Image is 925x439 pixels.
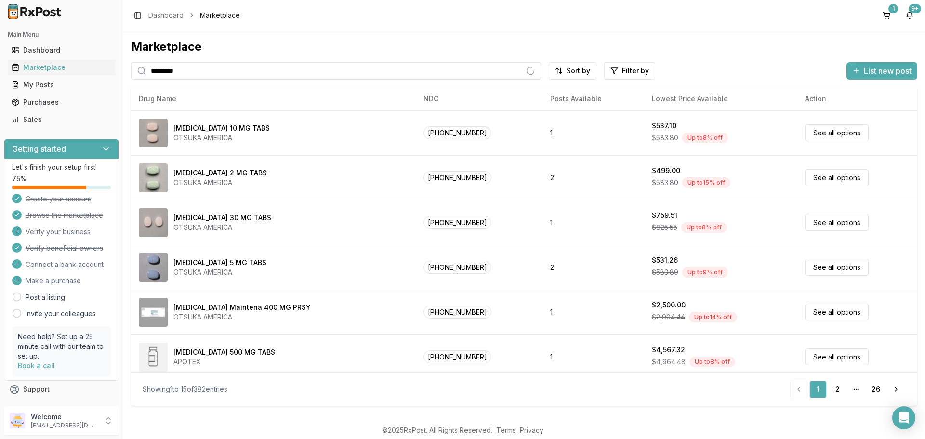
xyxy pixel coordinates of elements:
[12,80,111,90] div: My Posts
[846,62,917,80] button: List new post
[8,31,115,39] h2: Main Menu
[173,178,267,187] div: OTSUKA AMERICA
[864,65,912,77] span: List new post
[4,94,119,110] button: Purchases
[26,211,103,220] span: Browse the marketplace
[131,87,416,110] th: Drug Name
[12,115,111,124] div: Sales
[867,381,885,398] a: 26
[542,290,644,334] td: 1
[520,426,543,434] a: Privacy
[805,304,869,320] a: See all options
[173,312,311,322] div: OTSUKA AMERICA
[652,345,685,355] div: $4,567.32
[604,62,655,80] button: Filter by
[4,60,119,75] button: Marketplace
[846,67,917,77] a: List new post
[26,276,81,286] span: Make a purchase
[652,300,686,310] div: $2,500.00
[886,381,906,398] a: Go to next page
[23,402,56,412] span: Feedback
[12,97,111,107] div: Purchases
[542,110,644,155] td: 1
[8,111,115,128] a: Sales
[8,93,115,111] a: Purchases
[797,87,917,110] th: Action
[682,133,728,143] div: Up to 8 % off
[26,227,91,237] span: Verify your business
[790,381,906,398] nav: pagination
[423,171,491,184] span: [PHONE_NUMBER]
[8,76,115,93] a: My Posts
[139,208,168,237] img: Abilify 30 MG TABS
[10,413,25,428] img: User avatar
[805,214,869,231] a: See all options
[423,126,491,139] span: [PHONE_NUMBER]
[4,381,119,398] button: Support
[12,174,26,184] span: 75 %
[8,59,115,76] a: Marketplace
[652,133,678,143] span: $583.80
[652,357,686,367] span: $4,964.48
[879,8,894,23] button: 1
[423,261,491,274] span: [PHONE_NUMBER]
[652,223,677,232] span: $825.55
[542,334,644,379] td: 1
[416,87,542,110] th: NDC
[139,163,168,192] img: Abilify 2 MG TABS
[173,213,271,223] div: [MEDICAL_DATA] 30 MG TABS
[652,211,677,220] div: $759.51
[131,39,917,54] div: Marketplace
[652,178,678,187] span: $583.80
[902,8,917,23] button: 9+
[682,177,730,188] div: Up to 15 % off
[542,87,644,110] th: Posts Available
[139,253,168,282] img: Abilify 5 MG TABS
[4,112,119,127] button: Sales
[173,267,266,277] div: OTSUKA AMERICA
[173,223,271,232] div: OTSUKA AMERICA
[139,298,168,327] img: Abilify Maintena 400 MG PRSY
[173,303,311,312] div: [MEDICAL_DATA] Maintena 400 MG PRSY
[805,124,869,141] a: See all options
[173,123,270,133] div: [MEDICAL_DATA] 10 MG TABS
[148,11,184,20] a: Dashboard
[4,398,119,415] button: Feedback
[26,243,103,253] span: Verify beneficial owners
[542,245,644,290] td: 2
[143,385,227,394] div: Showing 1 to 15 of 382 entries
[829,381,846,398] a: 2
[148,11,240,20] nav: breadcrumb
[173,133,270,143] div: OTSUKA AMERICA
[173,357,275,367] div: APOTEX
[139,343,168,372] img: Abiraterone Acetate 500 MG TABS
[26,293,65,302] a: Post a listing
[18,361,55,370] a: Book a call
[12,162,111,172] p: Let's finish your setup first!
[173,258,266,267] div: [MEDICAL_DATA] 5 MG TABS
[805,259,869,276] a: See all options
[173,168,267,178] div: [MEDICAL_DATA] 2 MG TABS
[31,412,98,422] p: Welcome
[805,169,869,186] a: See all options
[682,267,728,278] div: Up to 9 % off
[549,62,596,80] button: Sort by
[681,222,727,233] div: Up to 8 % off
[26,260,104,269] span: Connect a bank account
[4,77,119,93] button: My Posts
[12,63,111,72] div: Marketplace
[652,255,678,265] div: $531.26
[652,312,685,322] span: $2,904.44
[809,381,827,398] a: 1
[423,216,491,229] span: [PHONE_NUMBER]
[567,66,590,76] span: Sort by
[423,306,491,319] span: [PHONE_NUMBER]
[888,4,898,13] div: 1
[542,200,644,245] td: 1
[26,309,96,319] a: Invite your colleagues
[909,4,921,13] div: 9+
[652,166,680,175] div: $499.00
[496,426,516,434] a: Terms
[8,41,115,59] a: Dashboard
